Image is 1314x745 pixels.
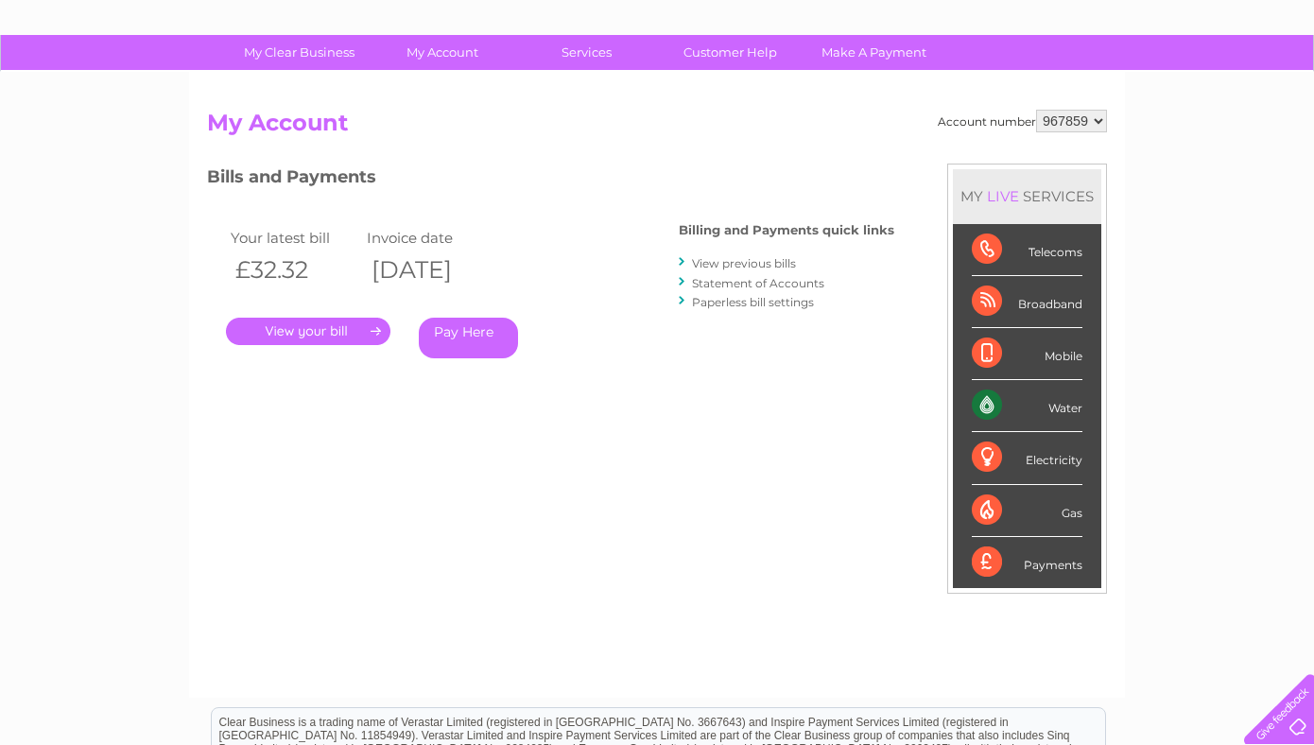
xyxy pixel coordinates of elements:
div: MY SERVICES [953,169,1101,223]
td: Invoice date [362,225,498,251]
a: View previous bills [692,256,796,270]
th: £32.32 [226,251,362,289]
a: Paperless bill settings [692,295,814,309]
a: . [226,318,390,345]
a: Pay Here [419,318,518,358]
div: Account number [938,110,1107,132]
a: Statement of Accounts [692,276,824,290]
a: Log out [1252,80,1296,95]
a: Energy [1029,80,1070,95]
a: Services [509,35,665,70]
a: Contact [1188,80,1235,95]
td: Your latest bill [226,225,362,251]
div: Gas [972,485,1082,537]
div: Broadband [972,276,1082,328]
a: Make A Payment [796,35,952,70]
a: Telecoms [1081,80,1138,95]
a: 0333 014 3131 [958,9,1088,33]
a: Blog [1150,80,1177,95]
div: Mobile [972,328,1082,380]
h3: Bills and Payments [207,164,894,197]
div: Telecoms [972,224,1082,276]
h4: Billing and Payments quick links [679,223,894,237]
img: logo.png [46,49,143,107]
h2: My Account [207,110,1107,146]
th: [DATE] [362,251,498,289]
a: My Account [365,35,521,70]
a: My Clear Business [221,35,377,70]
div: Payments [972,537,1082,588]
div: Water [972,380,1082,432]
a: Customer Help [652,35,808,70]
div: Clear Business is a trading name of Verastar Limited (registered in [GEOGRAPHIC_DATA] No. 3667643... [212,10,1105,92]
a: Water [981,80,1017,95]
div: LIVE [983,187,1023,205]
div: Electricity [972,432,1082,484]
